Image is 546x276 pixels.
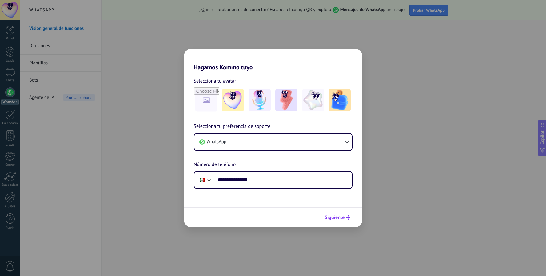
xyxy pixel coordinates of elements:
span: Siguiente [325,215,345,220]
div: Mexico: + 52 [196,173,208,186]
span: Número de teléfono [194,161,236,169]
span: Selecciona tu avatar [194,77,236,85]
button: Siguiente [322,212,353,223]
img: -1.jpeg [222,89,244,111]
span: WhatsApp [207,139,226,145]
button: WhatsApp [194,134,352,150]
img: -3.jpeg [275,89,297,111]
span: Selecciona tu preferencia de soporte [194,123,271,131]
img: -2.jpeg [249,89,271,111]
img: -4.jpeg [302,89,324,111]
img: -5.jpeg [329,89,351,111]
h2: Hagamos Kommo tuyo [184,49,362,71]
